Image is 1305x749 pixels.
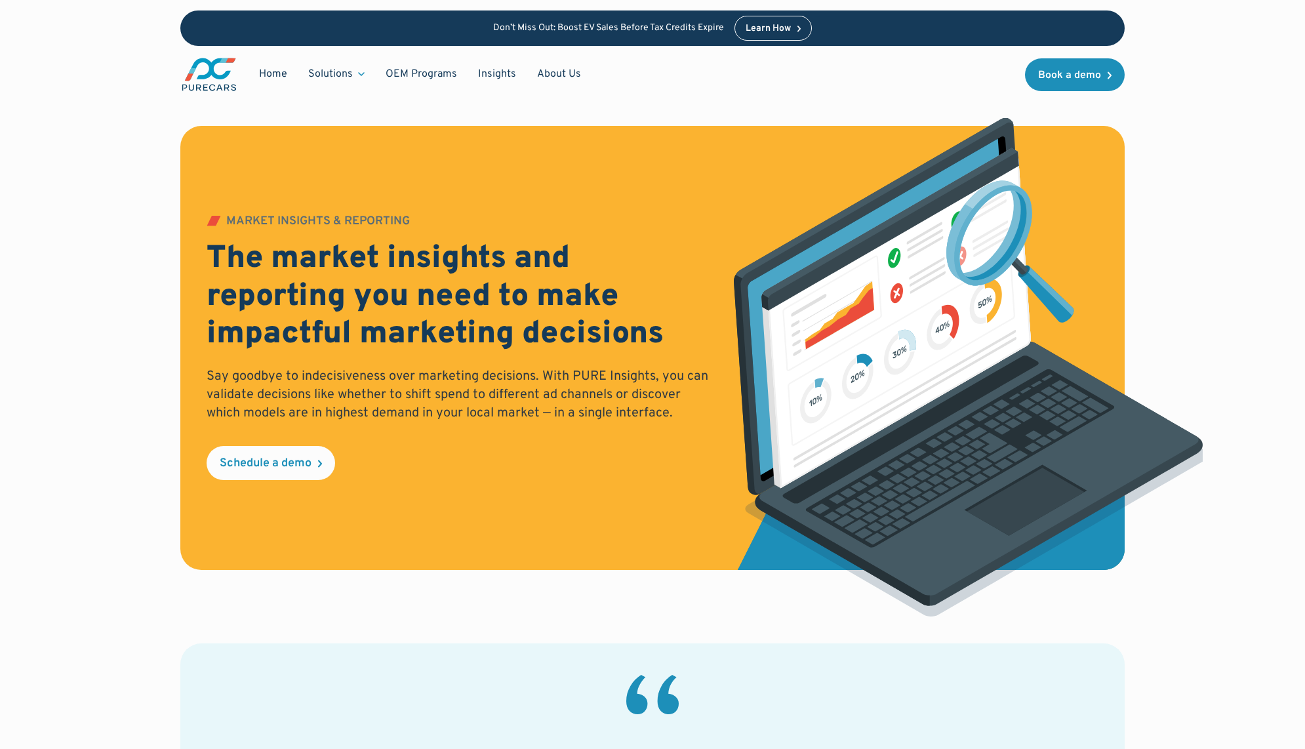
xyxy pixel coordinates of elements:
[746,24,791,33] div: Learn How
[1038,70,1101,81] div: Book a demo
[375,62,468,87] a: OEM Programs
[180,56,238,92] a: main
[207,241,715,354] h2: The market insights and reporting you need to make impactful marketing decisions
[734,16,813,41] a: Learn How
[298,62,375,87] div: Solutions
[180,56,238,92] img: purecars logo
[308,67,353,81] div: Solutions
[249,62,298,87] a: Home
[207,367,715,422] p: Say goodbye to indecisiveness over marketing decisions. With PURE Insights, you can validate deci...
[220,458,311,470] div: Schedule a demo
[527,62,592,87] a: About Us
[226,216,410,228] div: MARKET INSIGHTS & REPORTING
[1025,58,1125,91] a: Book a demo
[468,62,527,87] a: Insights
[207,446,335,480] a: Schedule a demo
[493,23,724,34] p: Don’t Miss Out: Boost EV Sales Before Tax Credits Expire
[734,118,1203,616] img: market insights analytics illustration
